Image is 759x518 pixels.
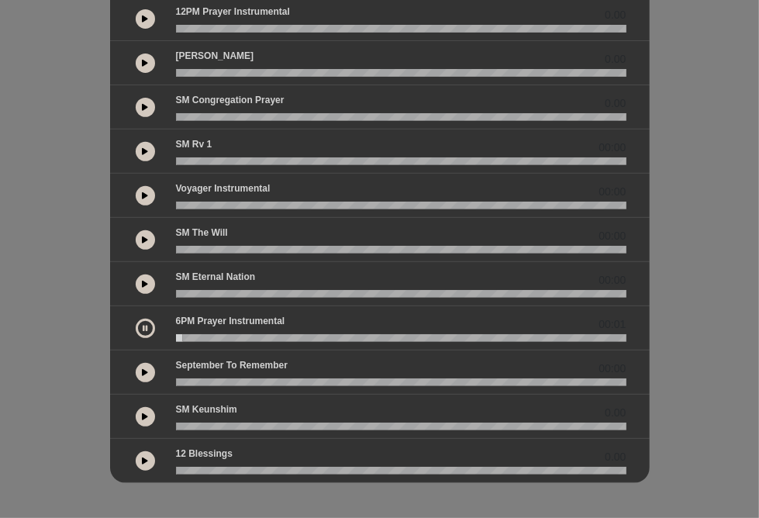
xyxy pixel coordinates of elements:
[176,181,271,195] p: Voyager Instrumental
[176,93,285,107] p: SM Congregation Prayer
[176,402,237,416] p: SM Keunshim
[599,228,626,244] span: 00:00
[176,226,228,240] p: SM The Will
[176,270,256,284] p: SM Eternal Nation
[176,137,212,151] p: SM Rv 1
[176,5,290,19] p: 12PM Prayer Instrumental
[599,140,626,156] span: 00:00
[605,405,626,421] span: 0.00
[176,49,254,63] p: [PERSON_NAME]
[605,95,626,112] span: 0.00
[605,7,626,23] span: 0.00
[176,314,285,328] p: 6PM Prayer Instrumental
[176,447,233,461] p: 12 Blessings
[599,361,626,377] span: 00:00
[605,51,626,67] span: 0.00
[599,316,626,333] span: 00:01
[599,184,626,200] span: 00:00
[176,358,288,372] p: September to Remember
[605,449,626,465] span: 0.00
[599,272,626,288] span: 00:00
